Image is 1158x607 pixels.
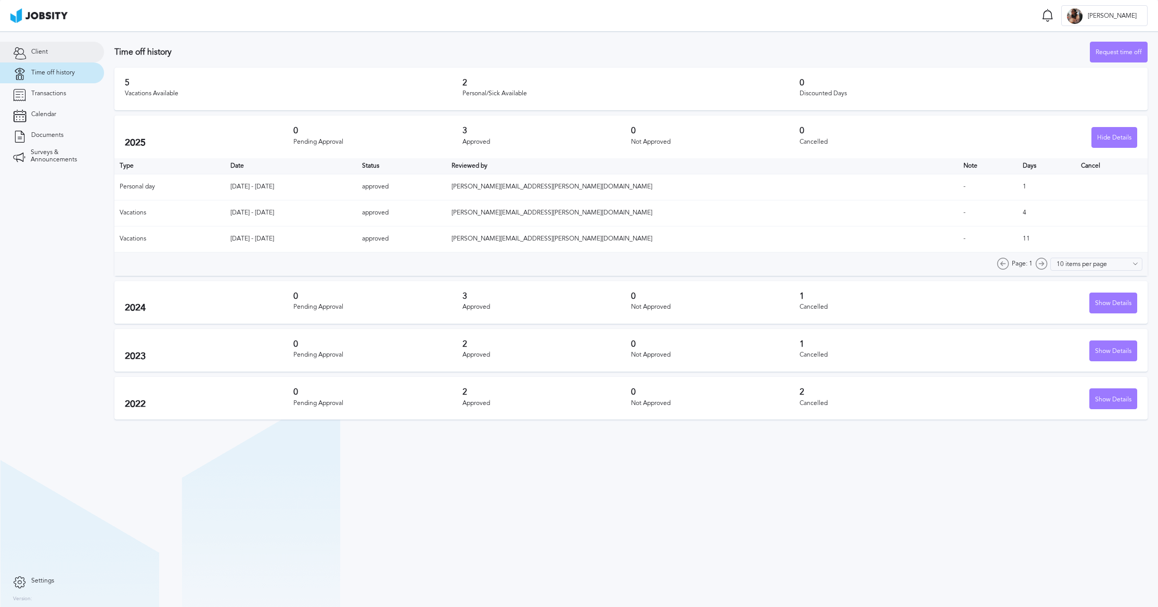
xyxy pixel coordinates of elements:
span: Settings [31,577,54,585]
button: J[PERSON_NAME] [1061,5,1148,26]
button: Show Details [1089,340,1137,361]
td: approved [357,226,446,252]
h3: 0 [293,126,462,135]
div: Personal/Sick Available [462,90,800,97]
div: Not Approved [631,138,800,146]
span: [PERSON_NAME] [1083,12,1142,20]
div: Approved [462,138,631,146]
button: Show Details [1089,388,1137,409]
span: Calendar [31,111,56,118]
span: [PERSON_NAME][EMAIL_ADDRESS][PERSON_NAME][DOMAIN_NAME] [452,235,652,242]
span: - [963,209,966,216]
div: Discounted Days [800,90,1137,97]
div: Request time off [1090,42,1147,63]
span: Transactions [31,90,66,97]
h2: 2025 [125,137,293,148]
h3: 3 [462,126,631,135]
span: Page: 1 [1012,260,1033,268]
th: Days [1018,158,1076,174]
td: [DATE] - [DATE] [225,226,356,252]
h3: 2 [462,78,800,87]
div: Not Approved [631,303,800,311]
h3: 2 [462,387,631,397]
button: Request time off [1090,42,1148,62]
td: 1 [1018,174,1076,200]
h3: 0 [631,387,800,397]
td: [DATE] - [DATE] [225,174,356,200]
div: Cancelled [800,138,968,146]
div: Not Approved [631,351,800,359]
div: Cancelled [800,303,968,311]
div: Show Details [1090,293,1137,314]
div: Show Details [1090,389,1137,410]
div: Approved [462,351,631,359]
h3: 1 [800,339,968,349]
span: Documents [31,132,63,139]
div: Not Approved [631,400,800,407]
td: Personal day [114,174,225,200]
img: ab4bad089aa723f57921c736e9817d99.png [10,8,68,23]
h3: 0 [293,387,462,397]
h3: 1 [800,292,968,301]
div: Vacations Available [125,90,462,97]
span: - [963,183,966,190]
h3: 0 [631,126,800,135]
td: [DATE] - [DATE] [225,200,356,226]
h3: 5 [125,78,462,87]
td: 4 [1018,200,1076,226]
div: Approved [462,303,631,311]
span: Surveys & Announcements [31,149,91,163]
div: Pending Approval [293,351,462,359]
div: Pending Approval [293,303,462,311]
h3: 0 [800,78,1137,87]
button: Hide Details [1091,127,1137,148]
span: Client [31,48,48,56]
div: Pending Approval [293,400,462,407]
h3: 0 [293,339,462,349]
h2: 2023 [125,351,293,362]
h3: Time off history [114,47,1090,57]
h3: 0 [293,292,462,301]
th: Cancel [1076,158,1148,174]
div: Approved [462,400,631,407]
div: J [1067,8,1083,24]
h3: 0 [631,292,800,301]
button: Show Details [1089,293,1137,313]
td: approved [357,174,446,200]
span: Time off history [31,69,75,77]
div: Cancelled [800,351,968,359]
div: Pending Approval [293,138,462,146]
td: 11 [1018,226,1076,252]
h3: 2 [800,387,968,397]
div: Cancelled [800,400,968,407]
th: Type [114,158,225,174]
td: Vacations [114,226,225,252]
h3: 0 [631,339,800,349]
th: Toggle SortBy [225,158,356,174]
label: Version: [13,596,32,602]
h2: 2024 [125,302,293,313]
h3: 3 [462,292,631,301]
td: approved [357,200,446,226]
h2: 2022 [125,399,293,410]
th: Toggle SortBy [446,158,959,174]
td: Vacations [114,200,225,226]
span: - [963,235,966,242]
span: [PERSON_NAME][EMAIL_ADDRESS][PERSON_NAME][DOMAIN_NAME] [452,183,652,190]
h3: 2 [462,339,631,349]
span: [PERSON_NAME][EMAIL_ADDRESS][PERSON_NAME][DOMAIN_NAME] [452,209,652,216]
h3: 0 [800,126,968,135]
th: Toggle SortBy [357,158,446,174]
div: Show Details [1090,341,1137,362]
th: Toggle SortBy [958,158,1018,174]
